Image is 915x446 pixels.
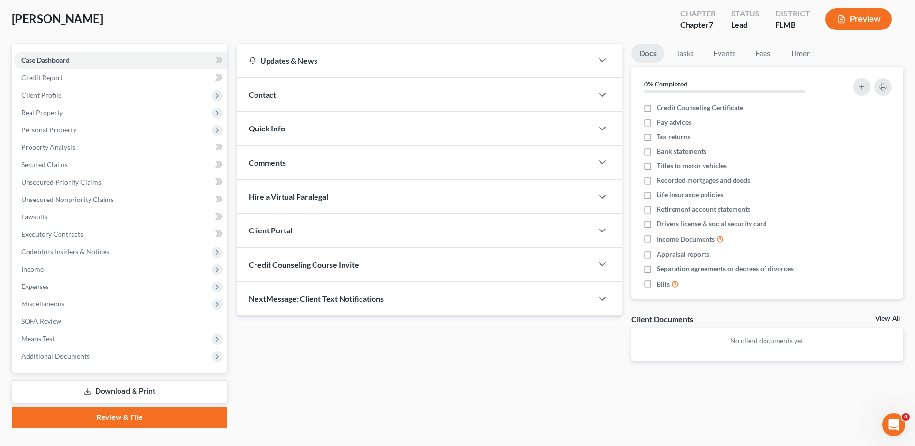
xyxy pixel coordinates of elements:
span: Miscellaneous [21,300,64,308]
span: Appraisal reports [657,249,709,259]
span: 4 [902,413,910,421]
a: Lawsuits [14,208,227,226]
div: Chapter [680,8,716,19]
span: Personal Property [21,126,76,134]
a: View All [875,316,900,322]
span: Lawsuits [21,213,47,221]
span: Bank statements [657,146,706,156]
span: Quick Info [249,124,285,133]
a: Timer [782,44,817,63]
strong: 0% Completed [644,80,688,88]
a: SOFA Review [14,313,227,330]
span: Unsecured Nonpriority Claims [21,195,114,203]
div: Updates & News [249,56,581,66]
button: Preview [825,8,892,30]
span: Retirement account statements [657,204,750,214]
a: Property Analysis [14,139,227,156]
span: Means Test [21,334,55,343]
a: Credit Report [14,69,227,86]
span: Credit Counseling Certificate [657,103,743,113]
span: Drivers license & social security card [657,219,767,229]
span: Bills [657,279,670,289]
a: Download & Print [12,380,227,403]
a: Tasks [668,44,702,63]
span: Credit Counseling Course Invite [249,260,359,269]
span: Comments [249,158,286,167]
p: No client documents yet. [639,336,896,345]
a: Fees [748,44,779,63]
span: Hire a Virtual Paralegal [249,192,328,201]
span: Life insurance policies [657,190,723,200]
span: Property Analysis [21,143,75,151]
span: Income [21,265,44,273]
a: Events [705,44,744,63]
span: Codebtors Insiders & Notices [21,247,109,256]
div: FLMB [775,19,810,30]
span: [PERSON_NAME] [12,12,103,26]
span: Executory Contracts [21,230,83,238]
span: Titles to motor vehicles [657,161,727,171]
div: District [775,8,810,19]
span: Additional Documents [21,352,90,360]
span: Contact [249,90,276,99]
div: Status [731,8,760,19]
div: Lead [731,19,760,30]
a: Review & File [12,407,227,428]
a: Docs [631,44,664,63]
a: Executory Contracts [14,226,227,243]
span: Credit Report [21,73,63,82]
div: Client Documents [631,314,693,324]
span: Real Property [21,108,63,116]
iframe: Intercom live chat [882,413,905,436]
span: Unsecured Priority Claims [21,178,101,186]
a: Case Dashboard [14,52,227,69]
span: Recorded mortgages and deeds [657,175,750,185]
a: Secured Claims [14,156,227,173]
span: SOFA Review [21,317,61,325]
a: Unsecured Nonpriority Claims [14,191,227,208]
span: Client Portal [249,226,292,235]
span: 7 [709,20,713,29]
span: Client Profile [21,91,61,99]
span: Case Dashboard [21,56,70,64]
span: Secured Claims [21,160,68,169]
span: Separation agreements or decrees of divorces [657,264,794,273]
span: Tax returns [657,132,690,142]
span: Income Documents [657,234,715,244]
span: Expenses [21,282,49,290]
a: Unsecured Priority Claims [14,173,227,191]
span: NextMessage: Client Text Notifications [249,294,384,303]
span: Pay advices [657,117,691,127]
div: Chapter [680,19,716,30]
